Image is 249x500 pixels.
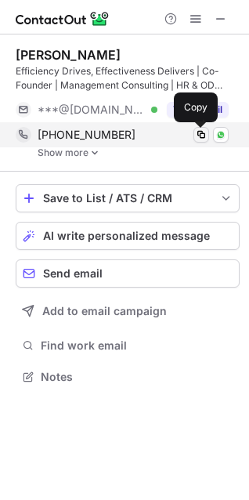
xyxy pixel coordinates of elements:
button: Send email [16,259,240,288]
span: Notes [41,370,233,384]
span: Send email [43,267,103,280]
span: Add to email campaign [42,305,167,317]
button: Reveal Button [167,102,229,118]
span: AI write personalized message [43,230,210,242]
button: AI write personalized message [16,222,240,250]
button: save-profile-one-click [16,184,240,212]
div: [PERSON_NAME] [16,47,121,63]
span: Find work email [41,339,233,353]
img: Whatsapp [216,130,226,139]
span: [PHONE_NUMBER] [38,128,135,142]
button: Notes [16,366,240,388]
a: Show more [38,147,240,158]
button: Add to email campaign [16,297,240,325]
div: Efficiency Drives, Effectiveness Delivers | Co-Founder | Management Consulting | HR & OD Professi... [16,64,240,92]
button: Find work email [16,335,240,357]
div: Save to List / ATS / CRM [43,192,212,205]
img: - [90,147,99,158]
span: ***@[DOMAIN_NAME] [38,103,146,117]
img: ContactOut v5.3.10 [16,9,110,28]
